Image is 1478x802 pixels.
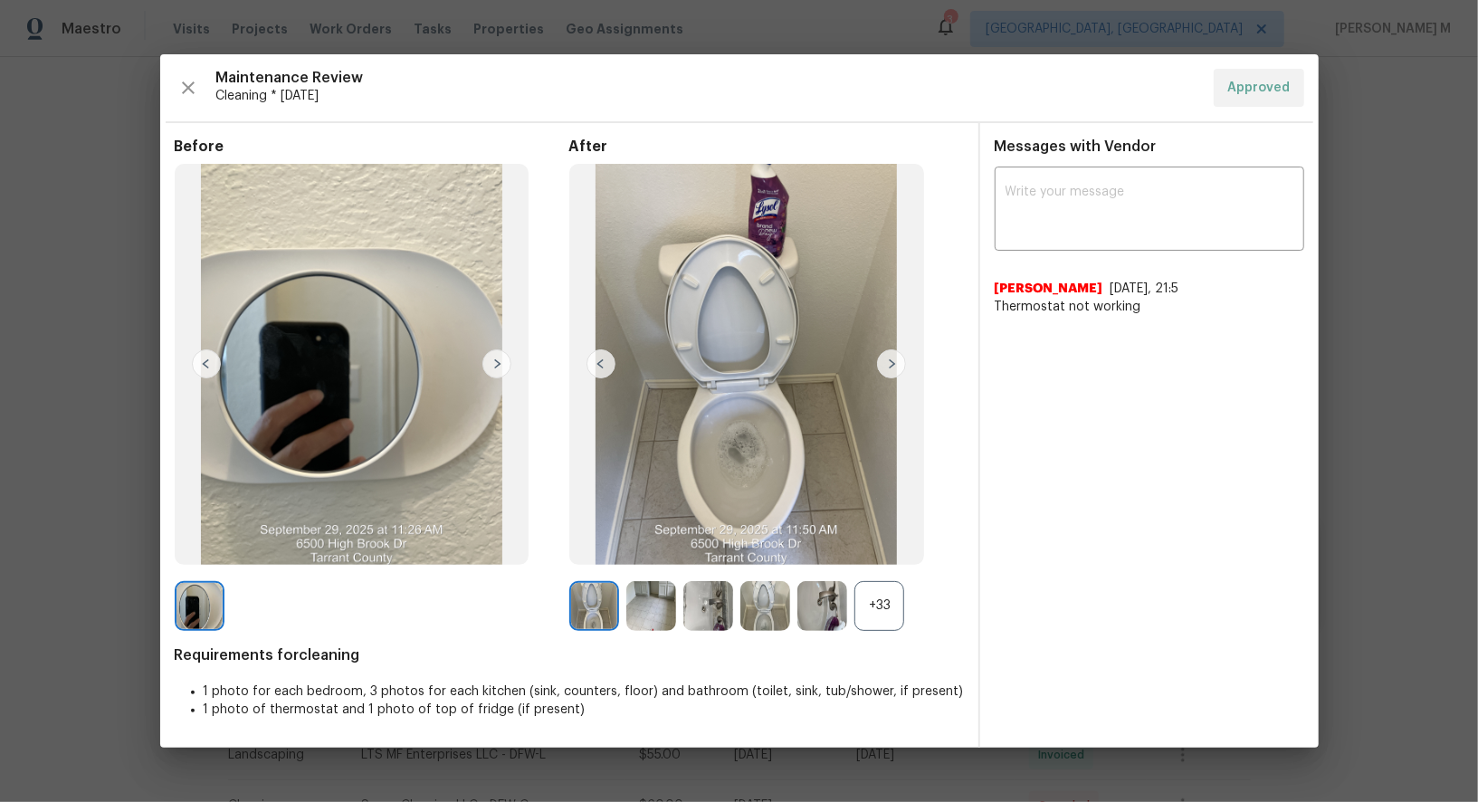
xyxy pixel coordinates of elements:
[586,349,615,378] img: left-chevron-button-url
[995,298,1304,316] span: Thermostat not working
[216,69,1199,87] span: Maintenance Review
[216,87,1199,105] span: Cleaning * [DATE]
[175,138,569,156] span: Before
[877,349,906,378] img: right-chevron-button-url
[995,139,1157,154] span: Messages with Vendor
[482,349,511,378] img: right-chevron-button-url
[192,349,221,378] img: left-chevron-button-url
[569,138,964,156] span: After
[995,280,1103,298] span: [PERSON_NAME]
[175,646,964,664] span: Requirements for cleaning
[204,683,964,701] li: 1 photo for each bedroom, 3 photos for each kitchen (sink, counters, floor) and bathroom (toilet,...
[1111,282,1179,295] span: [DATE], 21:5
[204,701,964,719] li: 1 photo of thermostat and 1 photo of top of fridge (if present)
[854,581,904,631] div: +33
